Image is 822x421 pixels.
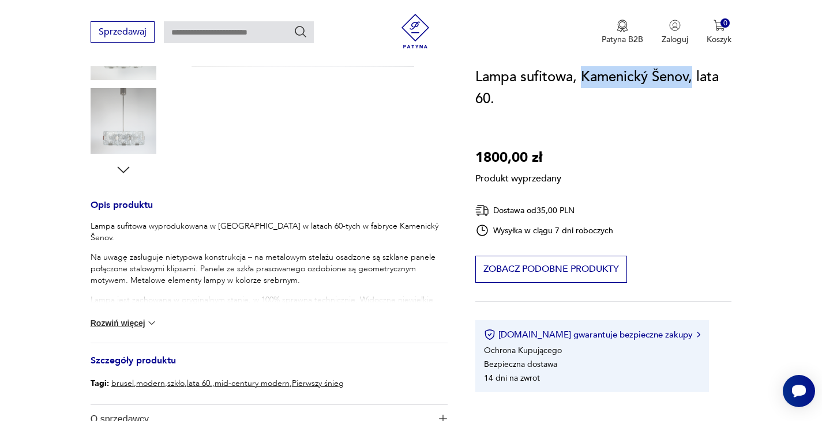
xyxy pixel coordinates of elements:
[602,20,643,45] button: Patyna B2B
[167,378,185,389] a: szkło
[475,203,614,218] div: Dostawa od 35,00 PLN
[783,375,815,407] iframe: Smartsupp widget button
[91,357,448,376] h3: Szczegóły produktu
[215,378,290,389] a: mid-century modern
[484,359,557,370] li: Bezpieczna dostawa
[484,329,496,340] img: Ikona certyfikatu
[91,29,155,37] a: Sprzedawaj
[714,20,725,31] img: Ikona koszyka
[187,378,212,389] a: lata 60.
[91,317,157,329] button: Rozwiń więcej
[91,202,448,221] h3: Opis produktu
[707,34,731,45] p: Koszyk
[697,332,700,337] img: Ikona strzałki w prawo
[136,378,165,389] a: modern
[617,20,628,32] img: Ikona medalu
[91,376,344,390] p: , , , , ,
[475,223,614,237] div: Wysyłka w ciągu 7 dni roboczych
[475,66,732,110] h1: Lampa sufitowa, Kamenický Šenov, lata 60.
[669,20,681,31] img: Ikonka użytkownika
[475,256,627,283] button: Zobacz podobne produkty
[91,252,448,286] p: Na uwagę zasługuje nietypowa konstrukcja – na metalowym stelażu osadzone są szklane panele połącz...
[484,373,540,384] li: 14 dni na zwrot
[91,221,448,244] p: Lampa sufitowa wyprodukowana w [GEOGRAPHIC_DATA] w latach 60-tych w fabryce Kamenický Šenov.
[398,14,433,48] img: Patyna - sklep z meblami i dekoracjami vintage
[294,25,307,39] button: Szukaj
[484,345,562,356] li: Ochrona Kupującego
[475,169,561,185] p: Produkt wyprzedany
[662,34,688,45] p: Zaloguj
[475,147,561,169] p: 1800,00 zł
[111,378,134,389] a: brusel
[146,317,157,329] img: chevron down
[91,294,448,329] p: Lampa jest zachowana w oryginalnym stanie, w 100% sprawna technicznie. Widoczne niewielkie ś[DEMO...
[91,21,155,43] button: Sprzedawaj
[662,20,688,45] button: Zaloguj
[707,20,731,45] button: 0Koszyk
[91,378,109,389] b: Tagi:
[475,203,489,218] img: Ikona dostawy
[602,20,643,45] a: Ikona medaluPatyna B2B
[292,378,344,389] a: Pierwszy śnieg
[720,18,730,28] div: 0
[484,329,700,340] button: [DOMAIN_NAME] gwarantuje bezpieczne zakupy
[602,34,643,45] p: Patyna B2B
